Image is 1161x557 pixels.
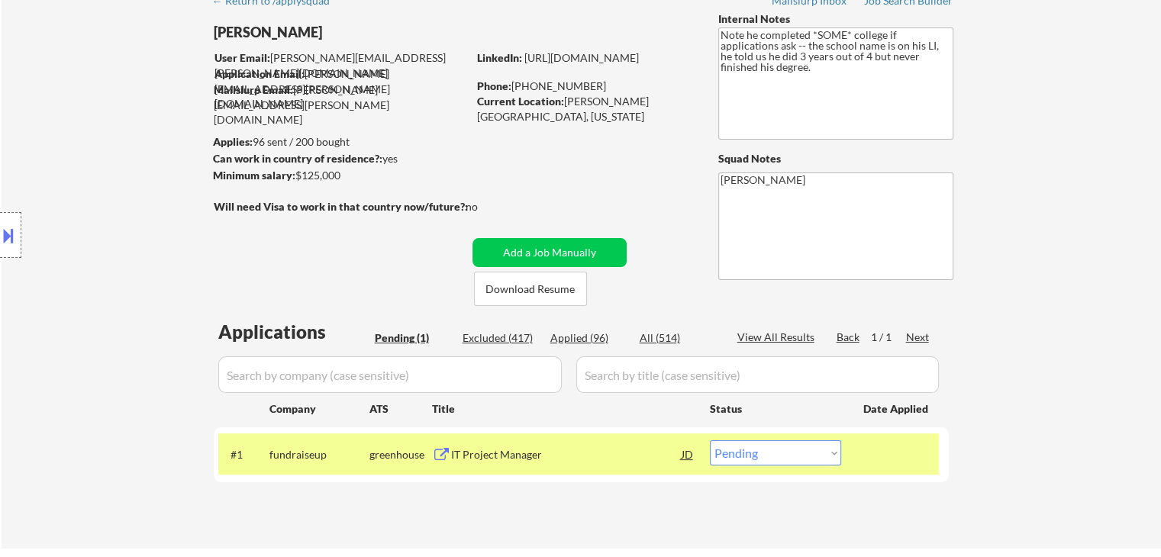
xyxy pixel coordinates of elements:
div: View All Results [737,330,819,345]
strong: Will need Visa to work in that country now/future?: [214,200,468,213]
div: [PERSON_NAME][GEOGRAPHIC_DATA], [US_STATE] [477,94,693,124]
div: #1 [231,447,257,462]
button: Add a Job Manually [472,238,627,267]
div: yes [213,151,463,166]
div: Status [710,394,841,422]
div: Date Applied [863,401,930,417]
strong: Mailslurp Email: [214,83,293,96]
button: Download Resume [474,272,587,306]
div: Title [432,401,695,417]
div: [PERSON_NAME][EMAIL_ADDRESS][PERSON_NAME][DOMAIN_NAME] [214,66,467,111]
strong: Application Email: [214,67,305,80]
div: Pending (1) [375,330,451,346]
div: IT Project Manager [451,447,682,462]
input: Search by company (case sensitive) [218,356,562,393]
div: $125,000 [213,168,467,183]
a: [URL][DOMAIN_NAME] [524,51,639,64]
div: fundraiseup [269,447,369,462]
strong: LinkedIn: [477,51,522,64]
div: JD [680,440,695,468]
div: [PERSON_NAME][EMAIL_ADDRESS][PERSON_NAME][DOMAIN_NAME] [214,82,467,127]
div: 1 / 1 [871,330,906,345]
strong: Can work in country of residence?: [213,152,382,165]
div: [PERSON_NAME][EMAIL_ADDRESS][PERSON_NAME][DOMAIN_NAME] [214,50,467,80]
div: Applied (96) [550,330,627,346]
strong: User Email: [214,51,270,64]
div: Excluded (417) [463,330,539,346]
div: no [466,199,509,214]
div: Applications [218,323,369,341]
div: [PERSON_NAME] [214,23,527,42]
strong: Phone: [477,79,511,92]
div: Next [906,330,930,345]
strong: Current Location: [477,95,564,108]
div: All (514) [640,330,716,346]
div: Internal Notes [718,11,953,27]
div: Back [837,330,861,345]
div: Squad Notes [718,151,953,166]
input: Search by title (case sensitive) [576,356,939,393]
div: 96 sent / 200 bought [213,134,467,150]
div: ATS [369,401,432,417]
div: greenhouse [369,447,432,462]
div: [PHONE_NUMBER] [477,79,693,94]
div: Company [269,401,369,417]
